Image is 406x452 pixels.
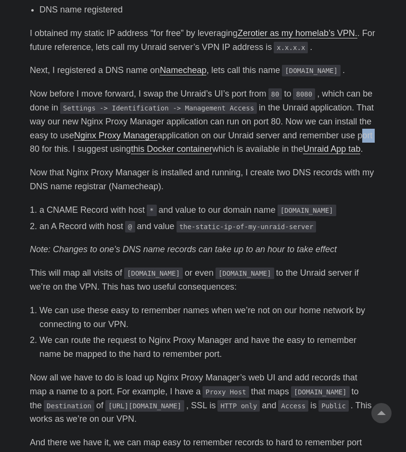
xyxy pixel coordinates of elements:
[282,65,341,76] code: [DOMAIN_NAME]
[30,371,376,426] p: Now all we have to do is load up Nginx Proxy Manager’s web UI and add records that map a name to ...
[291,386,350,398] code: [DOMAIN_NAME]
[60,102,257,114] code: Settings -> Identification -> Management Access
[274,42,308,53] code: x.x.x.x
[39,333,376,361] li: We can route the request to Nginx Proxy Manager and have the easy to remember name be mapped to t...
[39,220,376,233] li: an A Record with host and value
[371,403,392,423] a: go to top
[125,221,135,232] code: @
[30,87,376,156] p: Now before I move forward, I swap the Unraid’s UI’s port from to , which can be done in in the Un...
[278,400,308,412] code: Access
[303,144,360,154] a: Unraid App tab
[39,3,376,17] li: DNS name registered
[203,386,249,398] code: Proxy Host
[30,26,376,54] p: I obtained my static IP address “for free” by leveraging . For future reference, lets call my Unr...
[216,268,274,279] code: [DOMAIN_NAME]
[131,144,212,154] a: this Docker container
[105,400,184,412] code: [URL][DOMAIN_NAME]
[74,131,157,140] a: Nginx Proxy Manager
[217,400,260,412] code: HTTP only
[39,304,376,331] li: We can use these easy to remember names when we’re not on our home network by connecting to our VPN.
[30,266,376,294] p: This will map all visits of or even to the Unraid server if we’re on the VPN. This has two useful...
[30,63,376,77] p: Next, I registered a DNS name on , lets call this name .
[278,205,336,216] code: [DOMAIN_NAME]
[268,88,282,100] code: 80
[44,400,94,412] code: Destination
[124,268,183,279] code: [DOMAIN_NAME]
[177,221,317,232] code: the-static-ip-of-my-unraid-server
[30,244,337,254] em: Note: Changes to one’s DNS name records can take up to an hour to take effect
[238,28,357,38] a: Zerotier as my homelab’s VPN.
[30,166,376,194] p: Now that Nginx Proxy Manager is installed and running, I create two DNS records with my DNS name ...
[160,65,206,75] a: Namecheap
[318,400,349,412] code: Public
[293,88,315,100] code: 8080
[39,203,376,217] li: a CNAME Record with host and value to our domain name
